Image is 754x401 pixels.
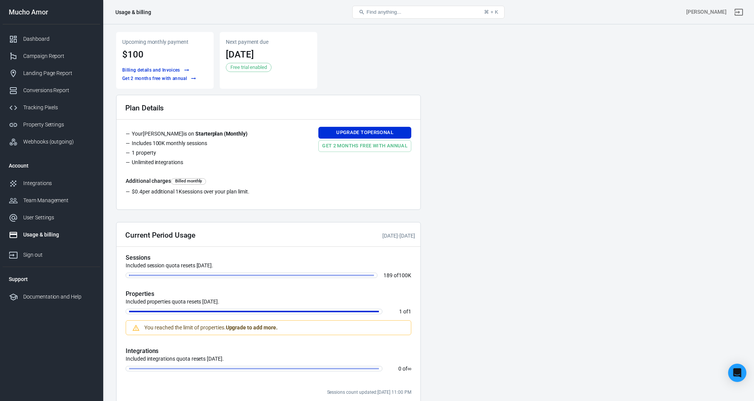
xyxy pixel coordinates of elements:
a: Dashboard [3,30,100,48]
h5: Sessions [126,254,411,262]
span: 1K [176,189,182,195]
strong: Starter plan ( Monthly ) [195,131,248,137]
li: Your [PERSON_NAME] is on [126,130,254,139]
div: Usage & billing [23,231,94,239]
span: Find anything... [366,9,401,15]
div: Integrations [23,179,94,187]
div: User Settings [23,214,94,222]
a: Sign out [730,3,748,21]
a: Sign out [3,243,100,264]
div: Usage & billing [115,8,151,16]
a: Integrations [3,175,100,192]
span: Free trial enabled [228,64,270,71]
a: User Settings [3,209,100,226]
p: of [383,273,411,278]
div: Dashboard [23,35,94,43]
h6: Additional charges [126,177,411,185]
time: 2025-10-12T23:00:00+02:00 [377,390,411,395]
a: Landing Page Report [3,65,100,82]
div: Mucho Amor [3,9,100,16]
time: 2025-10-21T15:19:42+02:00 [226,49,254,60]
a: Get 2 months free with annual [318,140,411,152]
div: Webhooks (outgoing) [23,138,94,146]
p: Upcoming monthly payment [122,38,208,46]
div: Team Management [23,197,94,204]
div: Campaign Report [23,52,94,60]
li: Support [3,270,100,288]
div: You reached the limit of properties. [144,324,278,332]
p: Included integrations quota resets [DATE]. [126,355,411,363]
span: ∞ [407,366,411,372]
span: 189 [383,272,393,278]
span: $100 [122,49,144,60]
span: Billed monthly [174,178,203,185]
a: Usage & billing [3,226,100,243]
div: Sign out [23,251,94,259]
p: Next payment due [226,38,311,46]
li: Includes 100K monthly sessions [126,139,254,149]
div: Conversions Report [23,86,94,94]
li: per additional sessions over your plan limit. [126,188,411,197]
a: Campaign Report [3,48,100,65]
a: Property Settings [3,116,100,133]
span: 100K [399,272,411,278]
li: 1 property [126,149,254,158]
span: 1 [399,308,402,315]
h5: Integrations [126,347,411,355]
time: 2025-10-07T14:23:47+02:00 [382,233,398,239]
h2: Plan Details [125,104,164,112]
p: of [388,309,411,314]
button: Billing details and Invoices [120,66,191,74]
div: Tracking Pixels [23,104,94,112]
a: Team Management [3,192,100,209]
p: Included properties quota resets [DATE]. [126,298,411,306]
time: 2025-10-21T15:19:42+02:00 [399,233,415,239]
div: Property Settings [23,121,94,129]
span: Sessions count updated: [327,390,412,395]
div: ⌘ + K [484,9,498,15]
button: Find anything...⌘ + K [352,6,505,19]
h5: Properties [126,290,411,298]
div: Account id: yzmGGMyF [686,8,727,16]
li: Unlimited integrations [126,158,254,168]
a: Get 2 months free with annual [120,75,198,83]
span: - [382,233,415,239]
div: Landing Page Report [23,69,94,77]
a: Conversions Report [3,82,100,99]
span: $0.4 [132,189,142,195]
li: Account [3,157,100,175]
a: Tracking Pixels [3,99,100,116]
p: of [388,366,411,371]
div: Documentation and Help [23,293,94,301]
div: Open Intercom Messenger [728,364,746,382]
a: Upgrade toPersonal [318,127,411,139]
span: 0 [398,366,401,372]
h2: Current Period Usage [125,231,195,239]
a: Webhooks (outgoing) [3,133,100,150]
strong: Upgrade to add more. [226,324,278,331]
span: 1 [408,308,411,315]
p: Included session quota resets [DATE]. [126,262,411,270]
